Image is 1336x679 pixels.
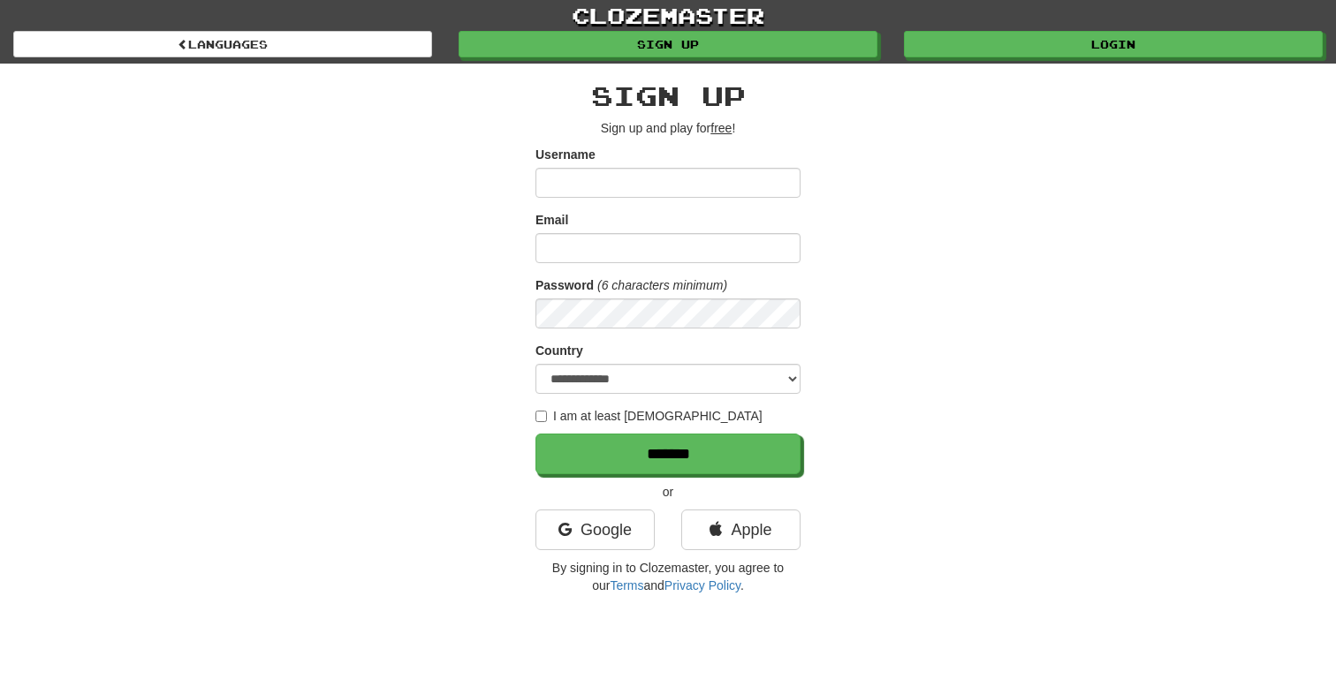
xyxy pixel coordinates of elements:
[710,121,732,135] u: free
[535,559,801,594] p: By signing in to Clozemaster, you agree to our and .
[904,31,1323,57] a: Login
[459,31,877,57] a: Sign up
[535,146,596,163] label: Username
[610,578,643,592] a: Terms
[535,342,583,359] label: Country
[535,119,801,137] p: Sign up and play for !
[535,411,547,422] input: I am at least [DEMOGRAPHIC_DATA]
[597,278,727,292] em: (6 characters minimum)
[535,509,655,550] a: Google
[535,211,568,229] label: Email
[535,276,594,294] label: Password
[681,509,801,550] a: Apple
[535,483,801,501] p: or
[664,578,740,592] a: Privacy Policy
[535,81,801,110] h2: Sign up
[13,31,432,57] a: Languages
[535,407,763,425] label: I am at least [DEMOGRAPHIC_DATA]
